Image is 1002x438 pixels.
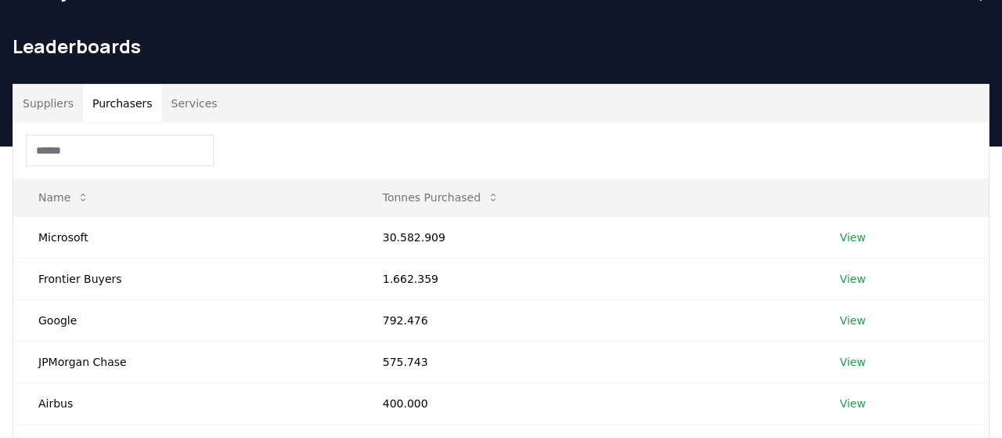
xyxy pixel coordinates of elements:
td: 792.476 [358,299,815,341]
button: Services [162,85,227,122]
td: Microsoft [13,216,358,258]
td: Airbus [13,382,358,424]
h1: Leaderboards [13,34,989,59]
a: View [840,354,866,370]
a: View [840,313,866,328]
td: 575.743 [358,341,815,382]
button: Tonnes Purchased [370,182,512,213]
button: Suppliers [13,85,83,122]
td: 400.000 [358,382,815,424]
a: View [840,396,866,411]
a: View [840,230,866,245]
td: Frontier Buyers [13,258,358,299]
button: Purchasers [83,85,162,122]
td: Google [13,299,358,341]
td: 1.662.359 [358,258,815,299]
td: JPMorgan Chase [13,341,358,382]
button: Name [26,182,102,213]
td: 30.582.909 [358,216,815,258]
a: View [840,271,866,287]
